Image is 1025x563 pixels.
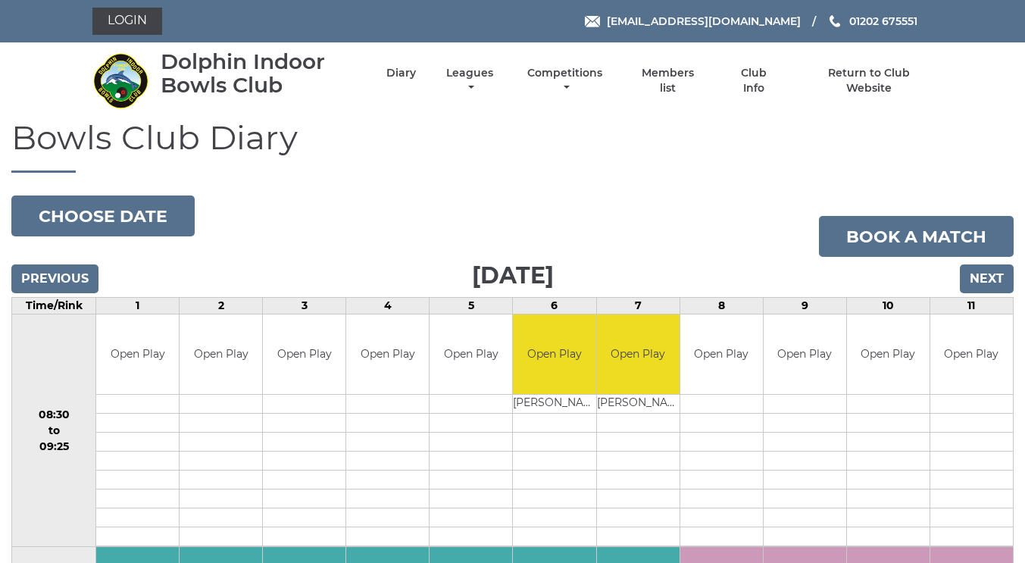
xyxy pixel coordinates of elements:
[513,314,595,394] td: Open Play
[180,298,263,314] td: 2
[11,195,195,236] button: Choose date
[11,119,1014,173] h1: Bowls Club Diary
[585,16,600,27] img: Email
[585,13,801,30] a: Email [EMAIL_ADDRESS][DOMAIN_NAME]
[930,298,1013,314] td: 11
[597,394,680,413] td: [PERSON_NAME]
[960,264,1014,293] input: Next
[633,66,702,95] a: Members list
[830,15,840,27] img: Phone us
[596,298,680,314] td: 7
[180,314,262,394] td: Open Play
[161,50,360,97] div: Dolphin Indoor Bowls Club
[12,314,96,547] td: 08:30 to 09:25
[430,298,513,314] td: 5
[680,314,763,394] td: Open Play
[524,66,607,95] a: Competitions
[513,298,596,314] td: 6
[680,298,763,314] td: 8
[96,298,180,314] td: 1
[764,314,846,394] td: Open Play
[513,394,595,413] td: [PERSON_NAME]
[597,314,680,394] td: Open Play
[819,216,1014,257] a: Book a match
[346,298,430,314] td: 4
[730,66,779,95] a: Club Info
[930,314,1013,394] td: Open Play
[263,314,345,394] td: Open Play
[346,314,429,394] td: Open Play
[386,66,416,80] a: Diary
[607,14,801,28] span: [EMAIL_ADDRESS][DOMAIN_NAME]
[849,14,917,28] span: 01202 675551
[96,314,179,394] td: Open Play
[847,314,930,394] td: Open Play
[763,298,846,314] td: 9
[827,13,917,30] a: Phone us 01202 675551
[442,66,497,95] a: Leagues
[92,8,162,35] a: Login
[11,264,98,293] input: Previous
[263,298,346,314] td: 3
[12,298,96,314] td: Time/Rink
[846,298,930,314] td: 10
[805,66,933,95] a: Return to Club Website
[92,52,149,109] img: Dolphin Indoor Bowls Club
[430,314,512,394] td: Open Play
